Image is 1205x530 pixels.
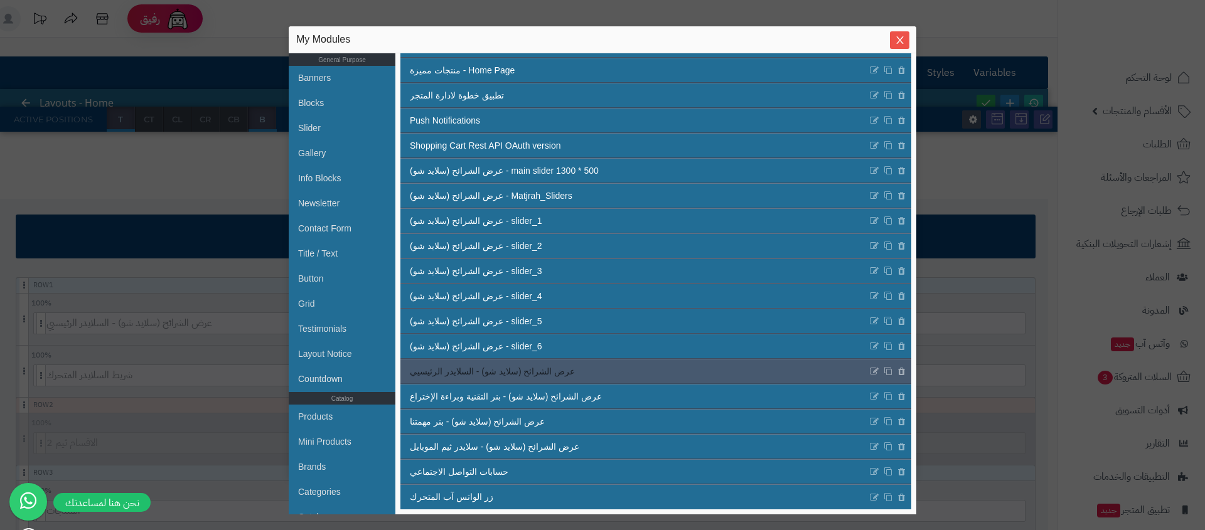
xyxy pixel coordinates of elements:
[298,140,377,166] a: Gallery
[400,134,867,157] a: Shopping Cart Rest API OAuth version
[400,309,867,333] a: عرض الشرائح (سلايد شو) - slider_5
[298,504,377,529] a: Catalog
[410,164,599,178] span: عرض الشرائح (سلايد شو) - main slider 1300 * 500
[410,365,575,378] span: عرض الشرائح (سلايد شو) - السلايدر الرئيسيي
[410,215,542,228] span: عرض الشرائح (سلايد شو) - slider_1
[400,234,867,258] a: عرض الشرائح (سلايد شو) - slider_2
[400,485,867,509] a: زر الواتس آب المتحرك
[400,384,867,408] a: عرض الشرائح (سلايد شو) - بنر التقنية وبراءة الإختراع
[400,334,867,358] a: عرض الشرائح (سلايد شو) - slider_6
[400,184,867,208] a: عرض الشرائح (سلايد شو) - Matjrah_Sliders
[298,479,377,504] a: Categories
[298,166,377,191] a: Info Blocks
[410,189,572,203] span: عرض الشرائح (سلايد شو) - Matjrah_Sliders
[410,415,545,428] span: عرض الشرائح (سلايد شو) - بنر مهمتنا
[410,465,508,479] span: حسابات التواصل الاجتماعي
[890,31,909,49] button: Close
[410,64,515,77] span: منتجات مميزة - Home Page
[400,109,867,132] a: Push Notifications
[410,89,504,102] span: تطبيق خطوة لادارة المتجر
[410,340,542,353] span: عرض الشرائح (سلايد شو) - slider_6
[298,316,377,341] a: Testimonials
[400,410,867,433] a: عرض الشرائح (سلايد شو) - بنر مهمتنا
[298,366,377,391] a: Countdown
[298,65,377,90] a: Banners
[410,390,602,403] span: عرض الشرائح (سلايد شو) - بنر التقنية وبراءة الإختراع
[400,460,867,484] a: حسابات التواصل الاجتماعي
[410,315,542,328] span: عرض الشرائح (سلايد شو) - slider_5
[298,429,377,454] a: Mini Products
[410,240,542,253] span: عرض الشرائح (سلايد شو) - slider_2
[298,241,377,266] a: Title / Text
[400,209,867,233] a: عرض الشرائح (سلايد شو) - slider_1
[400,259,867,283] a: عرض الشرائح (سلايد شو) - slider_3
[298,291,377,316] a: Grid
[410,139,560,152] span: Shopping Cart Rest API OAuth version
[400,58,867,82] a: منتجات مميزة - Home Page
[298,216,377,241] a: Contact Form
[410,490,493,504] span: زر الواتس آب المتحرك
[298,404,377,429] a: Products
[298,341,377,366] a: Layout Notice
[410,290,542,303] span: عرض الشرائح (سلايد شو) - slider_4
[298,90,377,115] a: Blocks
[400,359,867,383] a: عرض الشرائح (سلايد شو) - السلايدر الرئيسيي
[400,83,867,107] a: تطبيق خطوة لادارة المتجر
[410,114,480,127] span: Push Notifications
[400,435,867,458] a: عرض الشرائح (سلايد شو) - سلايدر ثيم الموبايل
[410,265,542,278] span: عرض الشرائح (سلايد شو) - slider_3
[410,440,579,453] span: عرض الشرائح (سلايد شو) - سلايدر ثيم الموبايل
[400,159,867,183] a: عرض الشرائح (سلايد شو) - main slider 1300 * 500
[296,33,909,46] div: My Modules
[298,266,377,291] a: Button
[400,284,867,308] a: عرض الشرائح (سلايد شو) - slider_4
[298,454,377,479] a: Brands
[298,115,377,140] a: Slider
[298,191,377,216] a: Newsletter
